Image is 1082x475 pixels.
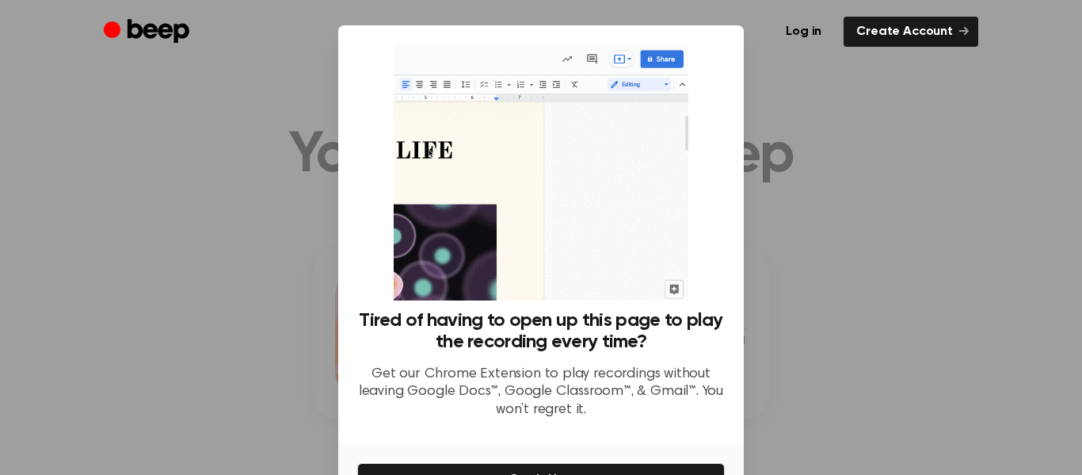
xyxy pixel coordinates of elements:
h3: Tired of having to open up this page to play the recording every time? [357,310,725,353]
a: Create Account [844,17,978,47]
a: Beep [104,17,193,48]
a: Log in [773,17,834,47]
img: Beep extension in action [394,44,688,301]
p: Get our Chrome Extension to play recordings without leaving Google Docs™, Google Classroom™, & Gm... [357,366,725,419]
